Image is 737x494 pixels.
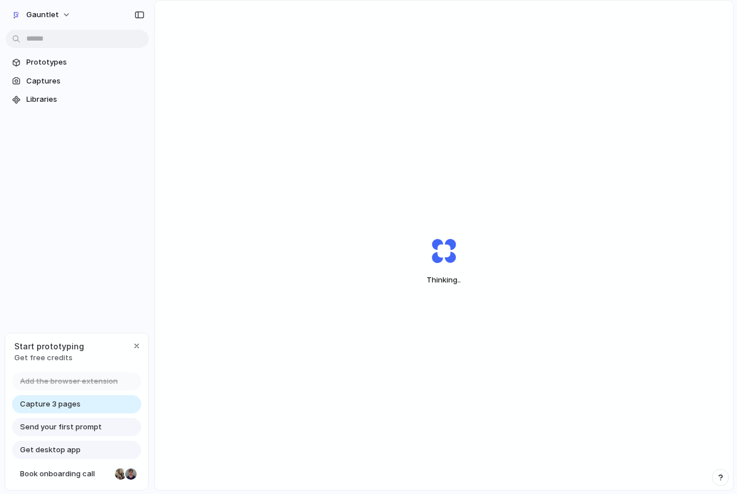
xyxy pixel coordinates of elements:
[6,54,149,71] a: Prototypes
[26,9,59,21] span: Gauntlet
[6,91,149,108] a: Libraries
[20,468,110,480] span: Book onboarding call
[20,421,102,433] span: Send your first prompt
[6,73,149,90] a: Captures
[6,6,77,24] button: Gauntlet
[124,467,138,481] div: Christian Iacullo
[457,275,461,284] span: ..
[12,441,141,459] a: Get desktop app
[20,444,81,456] span: Get desktop app
[12,465,141,483] a: Book onboarding call
[20,399,81,410] span: Capture 3 pages
[20,376,118,387] span: Add the browser extension
[405,274,484,286] span: Thinking
[14,340,84,352] span: Start prototyping
[26,57,144,68] span: Prototypes
[114,467,128,481] div: Nicole Kubica
[26,94,144,105] span: Libraries
[26,75,144,87] span: Captures
[14,352,84,364] span: Get free credits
